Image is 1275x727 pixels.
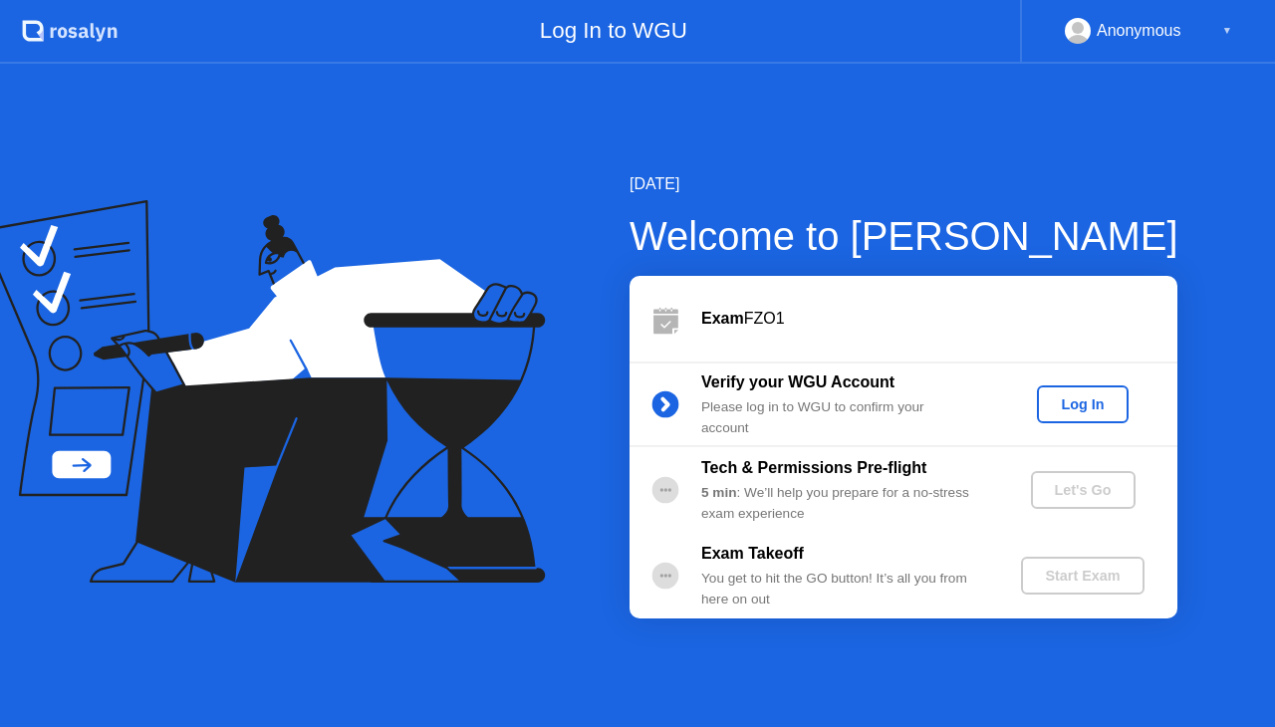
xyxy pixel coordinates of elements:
[1045,396,1120,412] div: Log In
[701,307,1177,331] div: FZO1
[701,545,804,562] b: Exam Takeoff
[701,397,988,438] div: Please log in to WGU to confirm your account
[1029,568,1136,584] div: Start Exam
[1031,471,1136,509] button: Let's Go
[701,569,988,609] div: You get to hit the GO button! It’s all you from here on out
[1222,18,1232,44] div: ▼
[701,459,926,476] b: Tech & Permissions Pre-flight
[1097,18,1181,44] div: Anonymous
[701,373,894,390] b: Verify your WGU Account
[701,485,737,500] b: 5 min
[630,206,1178,266] div: Welcome to [PERSON_NAME]
[630,172,1178,196] div: [DATE]
[701,310,744,327] b: Exam
[1037,385,1128,423] button: Log In
[1039,482,1128,498] div: Let's Go
[701,483,988,524] div: : We’ll help you prepare for a no-stress exam experience
[1021,557,1144,595] button: Start Exam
